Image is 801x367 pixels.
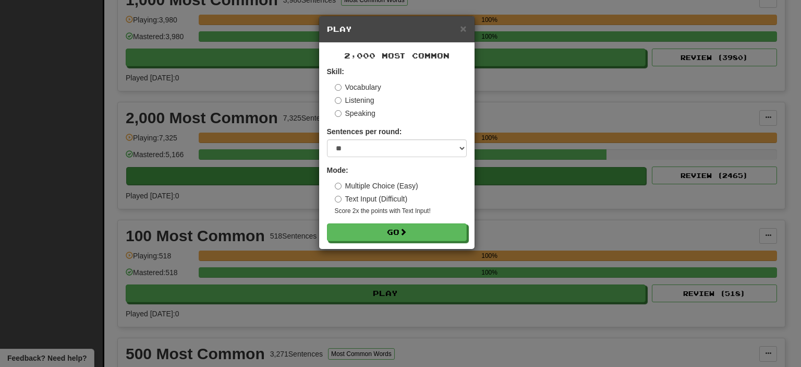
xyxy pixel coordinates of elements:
label: Speaking [335,108,375,119]
input: Multiple Choice (Easy) [335,183,342,190]
strong: Mode: [327,166,348,174]
label: Text Input (Difficult) [335,194,408,204]
small: Score 2x the points with Text Input ! [335,207,467,216]
input: Text Input (Difficult) [335,196,342,203]
button: Close [460,23,466,34]
label: Multiple Choice (Easy) [335,181,418,191]
button: Go [327,223,467,241]
strong: Skill: [327,67,344,76]
label: Listening [335,95,374,105]
input: Speaking [335,110,342,117]
input: Vocabulary [335,84,342,91]
input: Listening [335,97,342,104]
span: 2,000 Most Common [344,51,450,60]
label: Sentences per round: [327,126,402,137]
h5: Play [327,24,467,34]
span: × [460,22,466,34]
label: Vocabulary [335,82,381,92]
